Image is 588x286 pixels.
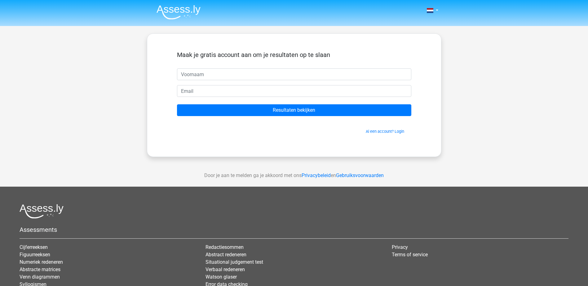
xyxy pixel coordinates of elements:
a: Privacybeleid [302,172,331,178]
a: Watson glaser [206,274,237,280]
a: Al een account? Login [366,129,404,134]
a: Cijferreeksen [20,244,48,250]
a: Redactiesommen [206,244,244,250]
a: Situational judgement test [206,259,263,265]
h5: Maak je gratis account aan om je resultaten op te slaan [177,51,411,58]
input: Voornaam [177,68,411,80]
img: Assessly [157,5,201,19]
a: Privacy [392,244,408,250]
h5: Assessments [20,226,568,233]
a: Figuurreeksen [20,252,50,258]
img: Assessly logo [20,204,64,219]
input: Email [177,85,411,97]
a: Abstract redeneren [206,252,246,258]
a: Abstracte matrices [20,266,60,272]
a: Gebruiksvoorwaarden [336,172,384,178]
input: Resultaten bekijken [177,104,411,116]
a: Numeriek redeneren [20,259,63,265]
a: Terms of service [392,252,428,258]
a: Venn diagrammen [20,274,60,280]
a: Verbaal redeneren [206,266,245,272]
